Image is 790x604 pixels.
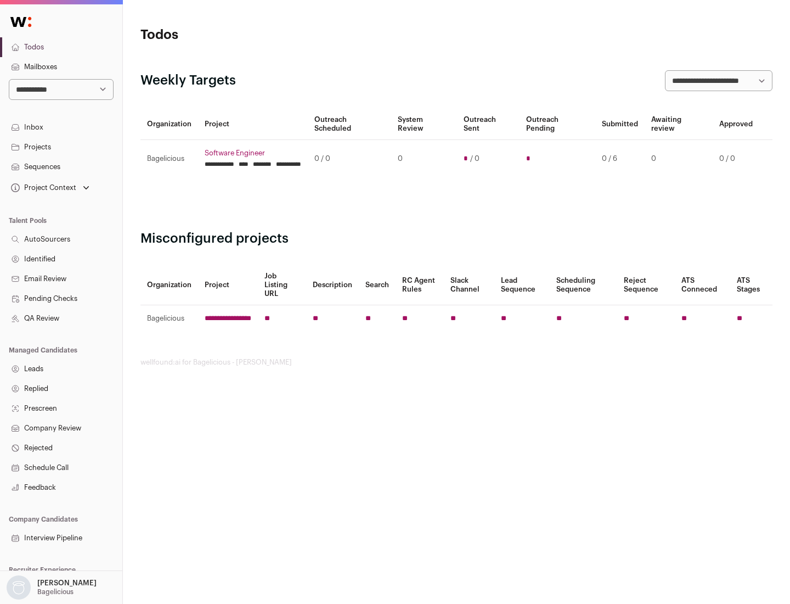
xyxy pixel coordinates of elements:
footer: wellfound:ai for Bagelicious - [PERSON_NAME] [140,358,772,367]
th: Approved [713,109,759,140]
th: ATS Conneced [675,265,730,305]
th: Description [306,265,359,305]
th: Outreach Scheduled [308,109,391,140]
th: Submitted [595,109,645,140]
th: Reject Sequence [617,265,675,305]
td: 0 / 0 [713,140,759,178]
div: Project Context [9,183,76,192]
th: Search [359,265,396,305]
span: / 0 [470,154,479,163]
th: Lead Sequence [494,265,550,305]
a: Software Engineer [205,149,301,158]
th: Organization [140,109,198,140]
td: 0 [645,140,713,178]
h2: Weekly Targets [140,72,236,90]
td: 0 / 0 [308,140,391,178]
th: Job Listing URL [258,265,306,305]
p: Bagelicious [37,588,74,596]
button: Open dropdown [9,180,92,195]
button: Open dropdown [4,575,99,600]
td: 0 / 6 [595,140,645,178]
th: Slack Channel [444,265,494,305]
img: Wellfound [4,11,37,33]
h2: Misconfigured projects [140,230,772,248]
p: [PERSON_NAME] [37,579,97,588]
th: Project [198,265,258,305]
td: Bagelicious [140,305,198,332]
th: Outreach Pending [520,109,595,140]
th: Scheduling Sequence [550,265,617,305]
th: Project [198,109,308,140]
h1: Todos [140,26,351,44]
td: Bagelicious [140,140,198,178]
th: RC Agent Rules [396,265,443,305]
td: 0 [391,140,456,178]
img: nopic.png [7,575,31,600]
th: Organization [140,265,198,305]
th: ATS Stages [730,265,772,305]
th: Awaiting review [645,109,713,140]
th: System Review [391,109,456,140]
th: Outreach Sent [457,109,520,140]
